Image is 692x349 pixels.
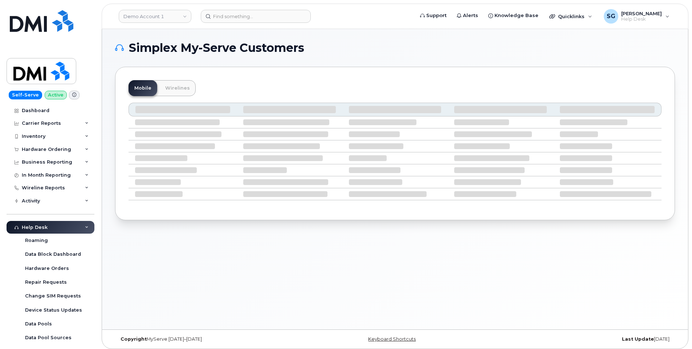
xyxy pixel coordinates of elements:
[368,336,416,342] a: Keyboard Shortcuts
[129,42,304,53] span: Simplex My-Serve Customers
[129,80,157,96] a: Mobile
[115,336,302,342] div: MyServe [DATE]–[DATE]
[488,336,675,342] div: [DATE]
[121,336,147,342] strong: Copyright
[622,336,654,342] strong: Last Update
[159,80,196,96] a: Wirelines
